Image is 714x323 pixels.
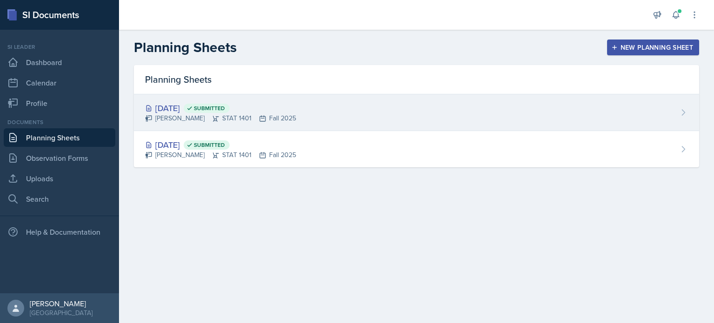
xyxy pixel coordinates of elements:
div: Documents [4,118,115,126]
div: [PERSON_NAME] [30,299,93,308]
div: [GEOGRAPHIC_DATA] [30,308,93,317]
div: Si leader [4,43,115,51]
span: Submitted [194,105,225,112]
div: [DATE] [145,138,296,151]
a: [DATE] Submitted [PERSON_NAME]STAT 1401Fall 2025 [134,131,699,167]
div: New Planning Sheet [613,44,693,51]
a: Dashboard [4,53,115,72]
h2: Planning Sheets [134,39,237,56]
a: Planning Sheets [4,128,115,147]
span: Submitted [194,141,225,149]
div: [PERSON_NAME] STAT 1401 Fall 2025 [145,113,296,123]
div: Planning Sheets [134,65,699,94]
a: Observation Forms [4,149,115,167]
button: New Planning Sheet [607,40,699,55]
a: Search [4,190,115,208]
div: [PERSON_NAME] STAT 1401 Fall 2025 [145,150,296,160]
a: Profile [4,94,115,112]
div: Help & Documentation [4,223,115,241]
a: [DATE] Submitted [PERSON_NAME]STAT 1401Fall 2025 [134,94,699,131]
div: [DATE] [145,102,296,114]
a: Uploads [4,169,115,188]
a: Calendar [4,73,115,92]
